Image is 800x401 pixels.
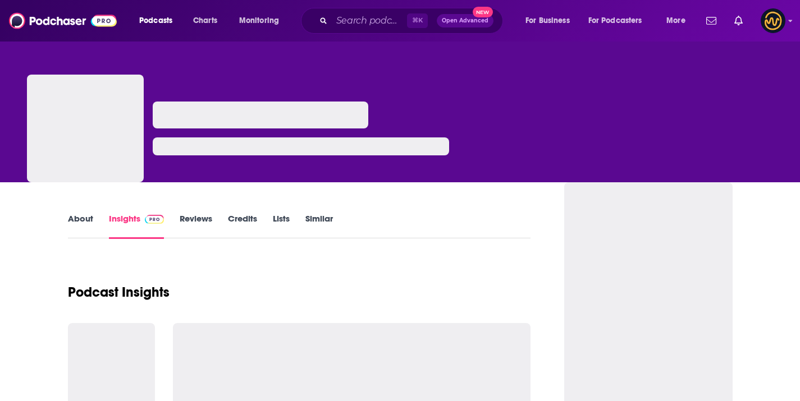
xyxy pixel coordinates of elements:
[761,8,785,33] button: Show profile menu
[231,12,294,30] button: open menu
[437,14,493,27] button: Open AdvancedNew
[239,13,279,29] span: Monitoring
[525,13,570,29] span: For Business
[228,213,257,239] a: Credits
[659,12,700,30] button: open menu
[131,12,187,30] button: open menu
[473,7,493,17] span: New
[730,11,747,30] a: Show notifications dropdown
[702,11,721,30] a: Show notifications dropdown
[9,10,117,31] img: Podchaser - Follow, Share and Rate Podcasts
[761,8,785,33] span: Logged in as LowerStreet
[180,213,212,239] a: Reviews
[312,8,514,34] div: Search podcasts, credits, & more...
[442,18,488,24] span: Open Advanced
[68,213,93,239] a: About
[332,12,407,30] input: Search podcasts, credits, & more...
[761,8,785,33] img: User Profile
[145,215,164,224] img: Podchaser Pro
[193,13,217,29] span: Charts
[581,12,659,30] button: open menu
[407,13,428,28] span: ⌘ K
[588,13,642,29] span: For Podcasters
[186,12,224,30] a: Charts
[518,12,584,30] button: open menu
[109,213,164,239] a: InsightsPodchaser Pro
[305,213,333,239] a: Similar
[68,284,170,301] h1: Podcast Insights
[273,213,290,239] a: Lists
[666,13,685,29] span: More
[139,13,172,29] span: Podcasts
